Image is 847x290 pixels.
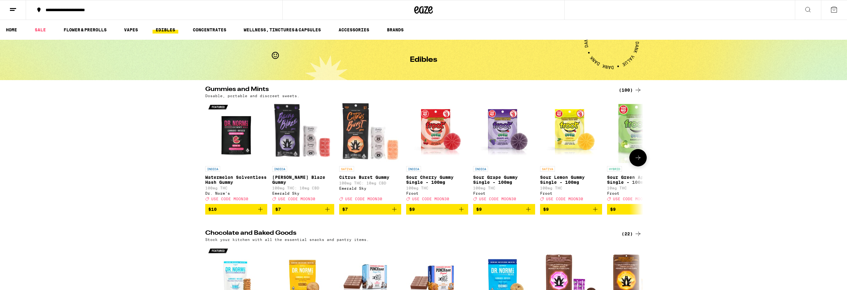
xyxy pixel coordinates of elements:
p: SATIVA [339,166,354,172]
a: Open page for Sour Lemon Gummy Single - 100mg from Froot [540,101,602,204]
img: Emerald Sky - Berry Blaze Gummy [272,101,334,163]
div: Froot [607,191,669,195]
img: Dr. Norm's - Watermelon Solventless Hash Gummy [205,101,267,163]
p: Sour Grape Gummy Single - 100mg [473,175,535,185]
button: Add to bag [607,204,669,215]
span: $9 [476,207,482,212]
a: (22) [622,230,642,238]
p: HYBRID [607,166,622,172]
p: 100mg THC [205,186,267,190]
span: $7 [275,207,281,212]
div: Froot [406,191,468,195]
p: Sour Lemon Gummy Single - 100mg [540,175,602,185]
h2: Gummies and Mints [205,86,611,94]
p: 100mg THC [540,186,602,190]
span: $9 [409,207,415,212]
img: Froot - Sour Lemon Gummy Single - 100mg [540,101,602,163]
p: SATIVA [540,166,555,172]
span: USE CODE MOON30 [479,197,516,201]
a: Open page for Sour Grape Gummy Single - 100mg from Froot [473,101,535,204]
button: Add to bag [205,204,267,215]
img: Froot - Sour Cherry Gummy Single - 100mg [406,101,468,163]
a: Open page for Berry Blaze Gummy from Emerald Sky [272,101,334,204]
p: 100mg THC: 10mg CBD [339,181,401,185]
p: Citrus Burst Gummy [339,175,401,180]
p: INDICA [473,166,488,172]
button: Add to bag [473,204,535,215]
p: INDICA [272,166,287,172]
a: EDIBLES [153,26,178,34]
a: FLOWER & PREROLLS [60,26,110,34]
a: WELLNESS, TINCTURES & CAPSULES [241,26,324,34]
span: USE CODE MOON30 [613,197,650,201]
p: 100mg THC [406,186,468,190]
span: USE CODE MOON30 [278,197,315,201]
button: Add to bag [272,204,334,215]
p: Watermelon Solventless Hash Gummy [205,175,267,185]
span: USE CODE MOON30 [345,197,382,201]
div: Emerald Sky [339,186,401,190]
a: ACCESSORIES [335,26,372,34]
span: USE CODE MOON30 [211,197,248,201]
img: Emerald Sky - Citrus Burst Gummy [339,101,401,163]
a: BRANDS [384,26,407,34]
p: 10mg THC [607,186,669,190]
p: INDICA [205,166,220,172]
a: (100) [619,86,642,94]
a: SALE [32,26,49,34]
p: Sour Green Apple Gummy Single - 100mg [607,175,669,185]
a: VAPES [121,26,141,34]
h2: Chocolate and Baked Goods [205,230,611,238]
button: Add to bag [406,204,468,215]
button: Add to bag [540,204,602,215]
div: Dr. Norm's [205,191,267,195]
span: USE CODE MOON30 [546,197,583,201]
button: Add to bag [339,204,401,215]
a: Open page for Sour Cherry Gummy Single - 100mg from Froot [406,101,468,204]
span: $9 [543,207,549,212]
div: Emerald Sky [272,191,334,195]
div: Froot [473,191,535,195]
span: $10 [208,207,217,212]
p: Dosable, portable and discreet sweets. [205,94,299,98]
a: Open page for Sour Green Apple Gummy Single - 100mg from Froot [607,101,669,204]
a: HOME [3,26,20,34]
span: USE CODE MOON30 [412,197,449,201]
img: Froot - Sour Grape Gummy Single - 100mg [473,101,535,163]
h1: Edibles [410,56,437,64]
p: Stock your kitchen with all the essential snacks and pantry items. [205,238,369,242]
p: INDICA [406,166,421,172]
img: Froot - Sour Green Apple Gummy Single - 100mg [607,101,669,163]
span: $9 [610,207,616,212]
a: CONCENTRATES [190,26,229,34]
p: Sour Cherry Gummy Single - 100mg [406,175,468,185]
a: Open page for Citrus Burst Gummy from Emerald Sky [339,101,401,204]
p: 100mg THC [473,186,535,190]
span: $7 [342,207,348,212]
div: Froot [540,191,602,195]
a: Open page for Watermelon Solventless Hash Gummy from Dr. Norm's [205,101,267,204]
p: 100mg THC: 10mg CBD [272,186,334,190]
p: [PERSON_NAME] Blaze Gummy [272,175,334,185]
